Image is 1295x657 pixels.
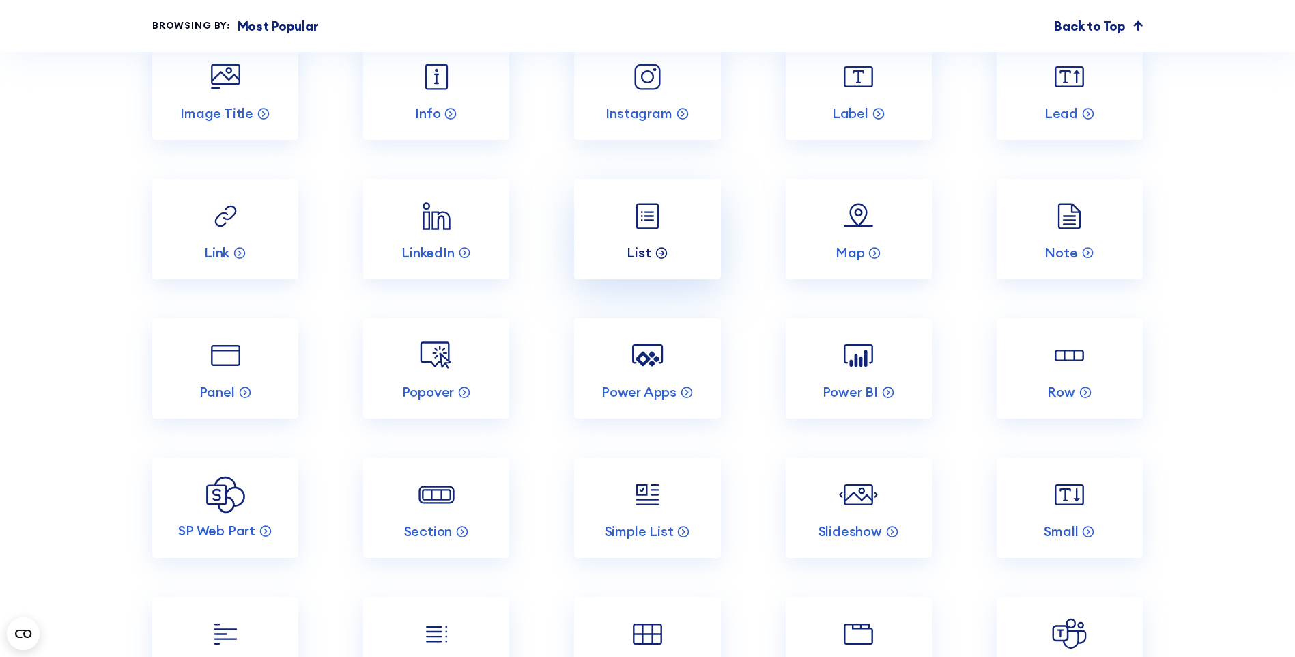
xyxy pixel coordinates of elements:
img: Map [839,197,878,236]
a: Info [363,40,509,140]
button: Open CMP widget [7,617,40,650]
img: SP Web Part [206,476,245,514]
a: LinkedIn [363,179,509,279]
a: Image Title [152,40,298,140]
a: Map [786,179,932,279]
a: List [574,179,720,279]
img: Image Title [206,57,245,96]
img: Note [1050,197,1089,236]
p: Panel [199,383,235,401]
img: Slideshow [839,475,878,514]
a: Power Apps [574,318,720,419]
img: Power BI [839,336,878,375]
a: Lead [997,40,1143,140]
p: Info [415,104,440,122]
p: Instagram [606,104,672,122]
img: List [628,197,667,236]
p: Map [836,244,864,262]
img: Small [1050,475,1089,514]
a: Small [997,458,1143,558]
img: Row [1050,336,1089,375]
img: Link [206,197,245,236]
p: List [627,244,651,262]
a: Link [152,179,298,279]
p: Section [404,522,453,540]
img: Power Apps [628,336,667,375]
p: Simple List [605,522,674,540]
a: Power BI [786,318,932,419]
img: Instagram [628,57,667,96]
img: Simple List [628,475,667,514]
a: Back to Top [1054,16,1143,36]
img: TOC Content [206,615,245,654]
p: LinkedIn [401,244,454,262]
p: Power BI [823,383,878,401]
p: Lead [1044,104,1078,122]
img: Popover [417,336,456,375]
a: Instagram [574,40,720,140]
iframe: Chat Widget [1049,499,1295,657]
img: Lead [1050,57,1089,96]
p: Label [832,104,868,122]
img: Tabs [839,615,878,654]
img: LinkedIn [417,197,456,236]
p: Power Apps [601,383,677,401]
a: SP Web Part [152,458,298,558]
img: Info [417,57,456,96]
a: Note [997,179,1143,279]
p: Slideshow [819,522,882,540]
p: Link [204,244,229,262]
p: Small [1044,522,1078,540]
img: TOC Navigation [417,615,456,654]
img: Label [839,57,878,96]
a: Row [997,318,1143,419]
p: SP Web Part [178,522,255,540]
a: Popover [363,318,509,419]
img: Section [417,475,456,514]
a: Slideshow [786,458,932,558]
img: Panel [206,336,245,375]
div: Browsing by: [152,18,231,33]
p: Row [1047,383,1075,401]
p: Popover [402,383,455,401]
p: Image Title [180,104,253,122]
a: Panel [152,318,298,419]
a: Simple List [574,458,720,558]
a: Section [363,458,509,558]
p: Back to Top [1054,16,1125,36]
p: Note [1044,244,1077,262]
p: Most Popular [238,16,319,36]
a: Label [786,40,932,140]
img: Table [628,615,667,654]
